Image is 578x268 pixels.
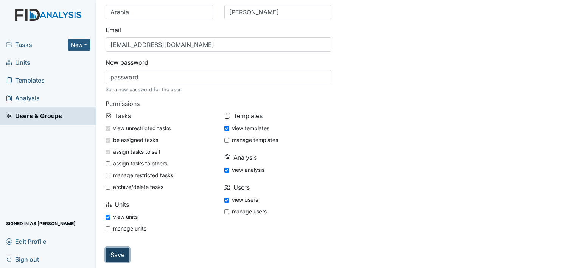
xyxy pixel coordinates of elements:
button: New [68,39,90,51]
label: manage templates [232,136,278,144]
span: assign tasks to self [113,148,160,155]
input: view templates [224,126,229,131]
label: view users [232,196,258,204]
span: Users & Groups [6,110,62,122]
input: view unrestricted tasks [106,126,110,131]
input: manage users [224,209,229,214]
a: Tasks [6,40,68,49]
input: manage templates [224,138,229,143]
span: Templates [6,75,45,86]
input: view users [224,198,229,203]
label: assign tasks to others [113,159,167,167]
input: assign tasks to others [106,161,110,166]
input: Last Name [224,5,332,19]
label: manage users [232,207,267,215]
input: archive/delete tasks [106,185,110,190]
input: New Password [106,70,332,84]
h6: Units [106,200,213,209]
input: Save [106,248,129,262]
input: view units [106,215,110,220]
small: Set a new password for the user. [106,86,332,93]
input: manage restricted tasks [106,173,110,178]
input: assign tasks to self [106,150,110,154]
input: First Name [106,5,213,19]
h6: Users [224,183,332,192]
label: manage units [113,224,146,232]
input: be assigned tasks [106,138,110,143]
input: manage units [106,226,110,231]
input: view analysis [224,168,229,173]
h6: Tasks [106,111,213,120]
span: Signed in as [PERSON_NAME] [6,218,76,229]
label: archive/delete tasks [113,183,163,191]
span: Units [6,57,30,69]
h6: Templates [224,111,332,120]
label: view analysis [232,166,264,174]
h6: Analysis [224,153,332,162]
label: Permissions [106,99,140,108]
label: view templates [232,124,269,132]
label: New password [106,58,148,67]
span: Analysis [6,92,40,104]
span: view unrestricted tasks [113,125,171,131]
label: view units [113,213,138,221]
label: manage restricted tasks [113,171,173,179]
span: be assigned tasks [113,137,158,143]
span: Sign out [6,253,39,265]
span: Edit Profile [6,235,46,247]
label: Email [106,25,121,34]
input: Email [106,37,332,52]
